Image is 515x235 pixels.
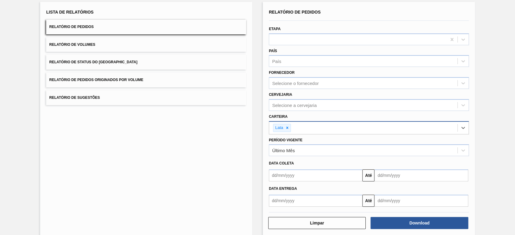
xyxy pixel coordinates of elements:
[269,186,297,191] span: Data entrega
[49,78,143,82] span: Relatório de Pedidos Originados por Volume
[273,124,284,132] div: Lata
[269,70,294,75] label: Fornecedor
[374,169,468,181] input: dd/mm/yyyy
[49,96,100,100] span: Relatório de Sugestões
[49,60,137,64] span: Relatório de Status do [GEOGRAPHIC_DATA]
[269,10,321,14] span: Relatório de Pedidos
[269,49,277,53] label: País
[269,27,281,31] label: Etapa
[362,195,374,207] button: Até
[374,195,468,207] input: dd/mm/yyyy
[46,20,246,34] button: Relatório de Pedidos
[269,114,288,119] label: Carteira
[269,169,362,181] input: dd/mm/yyyy
[268,217,366,229] button: Limpar
[49,42,95,47] span: Relatório de Volumes
[269,138,302,142] label: Período Vigente
[49,25,94,29] span: Relatório de Pedidos
[272,81,319,86] div: Selecione o fornecedor
[370,217,468,229] button: Download
[269,92,292,97] label: Cervejaria
[272,102,317,108] div: Selecione a cervejaria
[46,73,246,87] button: Relatório de Pedidos Originados por Volume
[362,169,374,181] button: Até
[272,148,295,153] div: Último Mês
[46,90,246,105] button: Relatório de Sugestões
[269,195,362,207] input: dd/mm/yyyy
[272,59,281,64] div: País
[269,161,294,165] span: Data coleta
[46,55,246,70] button: Relatório de Status do [GEOGRAPHIC_DATA]
[46,10,94,14] span: Lista de Relatórios
[46,37,246,52] button: Relatório de Volumes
